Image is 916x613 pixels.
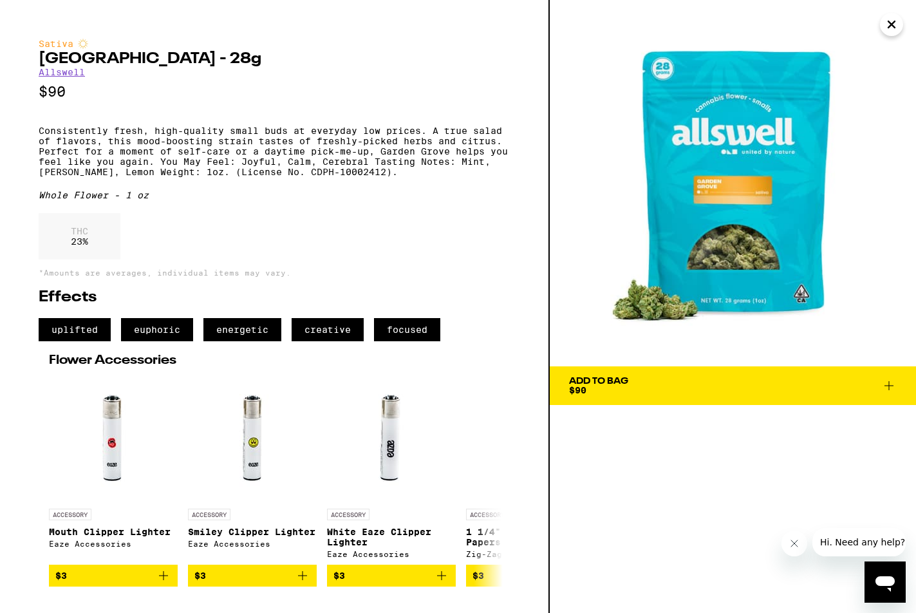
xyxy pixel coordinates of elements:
[39,290,510,305] h2: Effects
[327,550,456,558] div: Eaze Accessories
[49,540,178,548] div: Eaze Accessories
[49,527,178,537] p: Mouth Clipper Lighter
[327,373,456,565] a: Open page for White Eaze Clipper Lighter from Eaze Accessories
[550,366,916,405] button: Add To Bag$90
[71,226,88,236] p: THC
[472,571,484,581] span: $3
[466,373,595,565] a: Open page for 1 1/4" Organic Hemp Papers from Zig-Zag
[203,318,281,341] span: energetic
[39,269,510,277] p: *Amounts are averages, individual items may vary.
[49,373,178,502] img: Eaze Accessories - Mouth Clipper Lighter
[569,385,586,395] span: $90
[49,373,178,565] a: Open page for Mouth Clipper Lighter from Eaze Accessories
[292,318,364,341] span: creative
[55,571,67,581] span: $3
[188,373,317,565] a: Open page for Smiley Clipper Lighter from Eaze Accessories
[880,13,903,36] button: Close
[188,565,317,587] button: Add to bag
[466,550,595,558] div: Zig-Zag
[39,213,120,259] div: 23 %
[865,561,906,603] iframe: Button to launch messaging window
[39,318,111,341] span: uplifted
[49,354,500,367] h2: Flower Accessories
[188,540,317,548] div: Eaze Accessories
[49,565,178,587] button: Add to bag
[39,52,510,67] h2: [GEOGRAPHIC_DATA] - 28g
[466,373,595,502] img: Zig-Zag - 1 1/4" Organic Hemp Papers
[466,565,595,587] button: Add to bag
[78,39,88,49] img: sativaColor.svg
[39,190,510,200] div: Whole Flower - 1 oz
[49,509,91,520] p: ACCESSORY
[327,373,456,502] img: Eaze Accessories - White Eaze Clipper Lighter
[466,527,595,547] p: 1 1/4" Organic Hemp Papers
[39,67,85,77] a: Allswell
[39,84,510,100] p: $90
[188,509,230,520] p: ACCESSORY
[781,531,807,556] iframe: Close message
[374,318,440,341] span: focused
[188,527,317,537] p: Smiley Clipper Lighter
[327,527,456,547] p: White Eaze Clipper Lighter
[39,39,510,49] div: Sativa
[466,509,509,520] p: ACCESSORY
[188,373,317,502] img: Eaze Accessories - Smiley Clipper Lighter
[333,571,345,581] span: $3
[194,571,206,581] span: $3
[39,126,510,177] p: Consistently fresh, high-quality small buds at everyday low prices. A true salad of flavors, this...
[569,377,628,386] div: Add To Bag
[121,318,193,341] span: euphoric
[327,509,369,520] p: ACCESSORY
[327,565,456,587] button: Add to bag
[812,528,906,556] iframe: Message from company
